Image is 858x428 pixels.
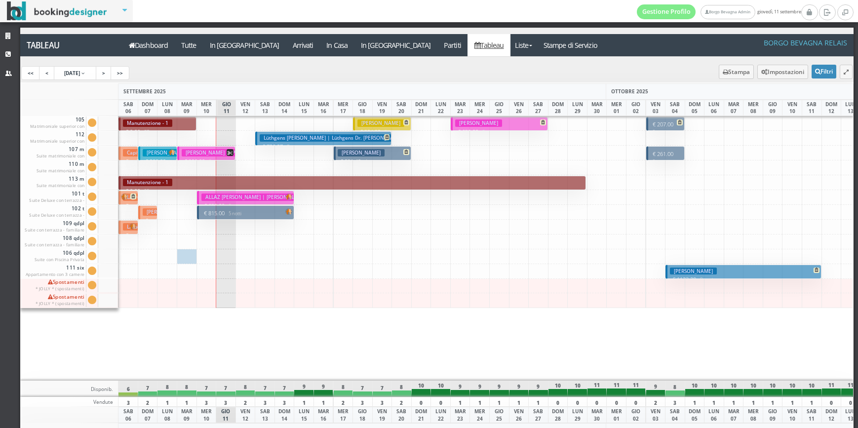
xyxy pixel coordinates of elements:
[567,100,587,116] div: LUN 29
[743,381,763,397] div: 10
[36,301,85,306] small: * JOLLY * (spostamenti)
[21,66,40,80] a: <<
[606,381,626,397] div: 11
[510,34,537,56] a: Liste
[802,397,822,407] div: 1
[35,257,85,262] small: Suite con Piscina Privata
[123,128,194,136] p: € 0.00
[626,397,646,407] div: 0
[812,65,836,78] button: Filtri
[587,407,607,423] div: MAR 30
[587,100,607,116] div: MAR 30
[123,187,583,195] p: € 0.00
[177,100,197,116] div: MAR 09
[235,100,256,116] div: VEN 12
[646,100,666,116] div: VEN 03
[685,381,705,397] div: 10
[235,381,256,397] div: 8
[22,146,86,161] span: 107 m
[22,117,86,131] span: 105
[196,381,217,397] div: 7
[39,66,55,80] a: <
[22,131,86,146] span: 112
[782,100,802,116] div: VEN 10
[30,123,85,136] small: Matrimoniale superior con terrazza
[646,407,666,423] div: VEN 03
[670,275,819,283] p: € 1123.20
[469,381,490,397] div: 9
[7,1,107,21] img: BookingDesigner.com
[646,117,685,131] button: € 207.00 2 notti
[22,205,86,220] span: 102 t
[118,100,138,116] div: SAB 06
[719,65,754,79] button: Stampa
[361,158,378,165] small: 4 notti
[381,129,397,135] small: 3 notti
[118,381,138,397] div: 6
[123,119,172,127] h3: Manutenzione - 1
[255,407,275,423] div: SAB 13
[313,407,334,423] div: MAR 16
[182,157,233,165] p: € 390.00
[391,397,412,407] div: 2
[285,194,292,200] img: room-undefined.png
[665,265,821,279] button: [PERSON_NAME] € 1123.20 8 notti
[338,149,385,156] h3: [PERSON_NAME]
[255,381,275,397] div: 7
[25,242,84,247] small: Suite con terrazza - familiare
[22,265,86,279] span: 111 six
[274,397,295,407] div: 3
[197,191,294,205] button: ALLAZ [PERSON_NAME] | [PERSON_NAME] € 630.00 5 notti
[177,397,197,407] div: 1
[782,407,802,423] div: VEN 10
[372,397,392,407] div: 3
[122,34,175,56] a: Dashboard
[646,381,666,397] div: 9
[724,100,744,116] div: MAR 07
[685,100,705,116] div: DOM 05
[20,397,119,407] div: Vendute
[509,407,529,423] div: VEN 26
[489,100,509,116] div: GIO 25
[411,397,431,407] div: 0
[665,381,685,397] div: 8
[283,144,300,150] small: 7 notti
[157,397,177,407] div: 1
[704,100,724,116] div: LUN 06
[626,407,646,423] div: GIO 02
[821,100,842,116] div: DOM 12
[36,286,85,291] small: * JOLLY * (spostamenti)
[320,34,354,56] a: In Casa
[177,381,197,397] div: 8
[391,381,412,397] div: 8
[255,397,275,407] div: 3
[763,100,783,116] div: GIO 09
[225,203,241,209] small: 5 notti
[450,381,470,397] div: 9
[724,397,744,407] div: 1
[138,100,158,116] div: DOM 07
[225,210,241,217] small: 5 notti
[528,381,548,397] div: 9
[455,128,545,136] p: € 630.00
[313,100,334,116] div: MAR 16
[143,217,155,248] p: € 236.00
[548,407,568,423] div: DOM 28
[216,381,236,397] div: 7
[646,397,666,407] div: 2
[286,34,320,56] a: Arrivati
[235,407,256,423] div: VEN 12
[294,407,314,423] div: LUN 15
[118,397,138,407] div: 3
[391,100,412,116] div: SAB 20
[118,191,138,205] button: Lapresentazione FONTE Marianna | Fonte Lapresentazione Marianna € 0.00
[653,121,677,136] small: 2 notti
[606,407,626,423] div: MER 01
[637,4,801,19] span: giovedì, 11 settembre
[201,194,310,201] h3: ALLAZ [PERSON_NAME] | [PERSON_NAME]
[26,272,85,284] small: Appartamento con 3 camere da Letto
[333,407,353,423] div: MER 17
[260,134,406,142] h3: Lüthgens [PERSON_NAME] | Lüthgens Dr. [PERSON_NAME]
[313,381,334,397] div: 9
[123,157,135,189] p: € 450.70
